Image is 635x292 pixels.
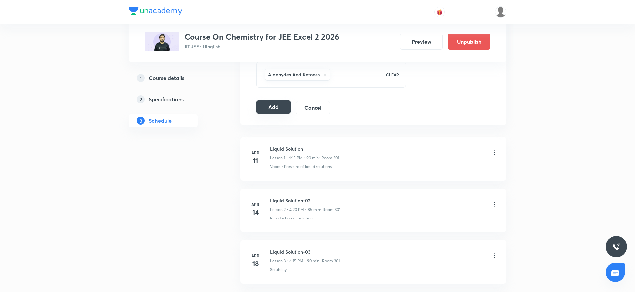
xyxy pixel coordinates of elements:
[319,258,340,264] p: • Room 301
[249,156,262,166] h4: 11
[270,215,313,221] p: Introduction of Solution
[149,95,184,103] h5: Specifications
[320,207,340,213] p: • Room 301
[256,100,291,114] button: Add
[129,7,182,17] a: Company Logo
[270,258,319,264] p: Lesson 3 • 4:15 PM • 90 min
[249,259,262,269] h4: 18
[249,207,262,217] h4: 14
[270,197,340,204] h6: Liquid Solution-02
[137,95,145,103] p: 2
[185,43,339,50] p: IIT JEE • Hinglish
[129,7,182,15] img: Company Logo
[270,267,287,273] p: Solubility
[296,101,330,114] button: Cancel
[268,71,320,78] h6: Aldehydes And Ketones
[137,117,145,125] p: 3
[249,150,262,156] h6: Apr
[129,93,219,106] a: 2Specifications
[270,207,320,213] p: Lesson 2 • 4:20 PM • 85 min
[149,117,172,125] h5: Schedule
[270,155,319,161] p: Lesson 1 • 4:15 PM • 90 min
[437,9,443,15] img: avatar
[270,145,339,152] h6: Liquid Solution
[249,253,262,259] h6: Apr
[129,72,219,85] a: 1Course details
[249,201,262,207] h6: Apr
[270,164,332,170] p: Vapour Pressure of liquid solutions
[612,243,620,251] img: ttu
[386,72,399,78] p: CLEAR
[319,155,339,161] p: • Room 301
[185,32,339,42] h3: Course On Chemistry for JEE Excel 2 2026
[434,7,445,17] button: avatar
[495,6,506,18] img: Ankit Porwal
[448,34,490,50] button: Unpublish
[137,74,145,82] p: 1
[145,32,179,51] img: AB21146E-9877-478C-8148-0C28731D9DC4_plus.png
[400,34,443,50] button: Preview
[149,74,184,82] h5: Course details
[270,248,340,255] h6: Liquid Solution-03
